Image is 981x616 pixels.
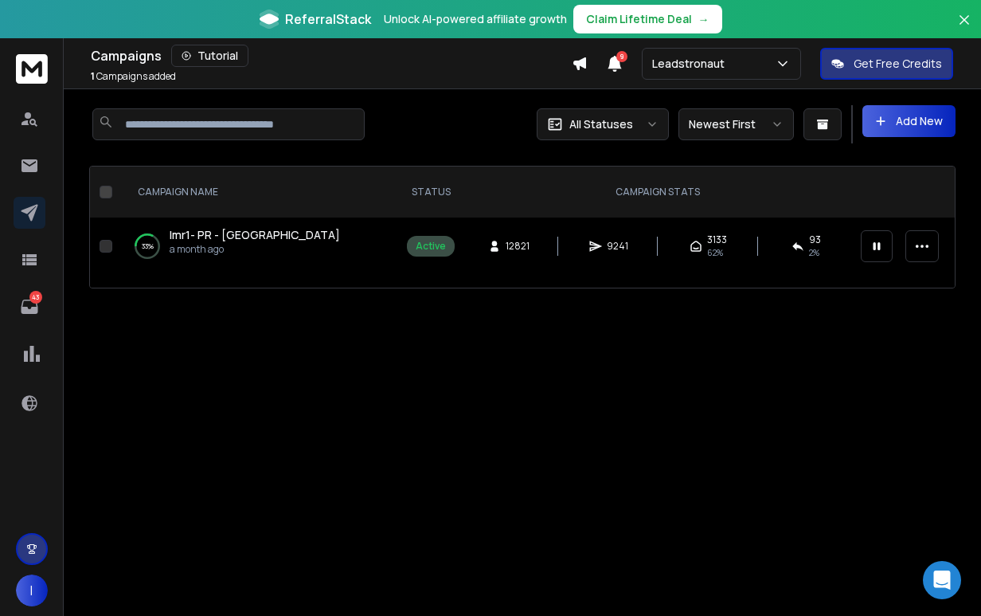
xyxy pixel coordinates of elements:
button: Close banner [954,10,975,48]
span: 9241 [607,240,628,253]
p: 43 [29,291,42,304]
p: Campaigns added [91,70,176,83]
span: 93 [809,233,821,246]
button: Newest First [678,108,794,140]
p: Unlock AI-powered affiliate growth [384,11,567,27]
p: 33 % [142,238,154,254]
button: I [16,575,48,606]
a: Imr1- PR - [GEOGRAPHIC_DATA] [170,227,340,243]
span: 12821 [506,240,530,253]
p: Leadstronaut [652,56,731,72]
button: Tutorial [171,45,248,67]
p: a month ago [170,243,340,256]
th: STATUS [397,167,464,218]
span: 62 % [707,246,723,259]
span: 3133 [707,233,727,246]
th: CAMPAIGN STATS [464,167,851,218]
span: → [698,11,709,27]
span: Imr1- PR - [GEOGRAPHIC_DATA] [170,227,340,242]
span: 2 % [809,246,819,259]
span: ReferralStack [285,10,371,29]
p: All Statuses [569,116,633,132]
div: Open Intercom Messenger [923,561,961,599]
td: 33%Imr1- PR - [GEOGRAPHIC_DATA]a month ago [119,218,397,275]
a: 43 [14,291,45,323]
button: Add New [862,105,956,137]
span: 9 [616,51,627,62]
button: Get Free Credits [820,48,953,80]
span: 1 [91,69,95,83]
div: Active [416,240,446,253]
div: Campaigns [91,45,572,67]
th: CAMPAIGN NAME [119,167,397,218]
button: Claim Lifetime Deal→ [573,5,722,33]
p: Get Free Credits [854,56,942,72]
